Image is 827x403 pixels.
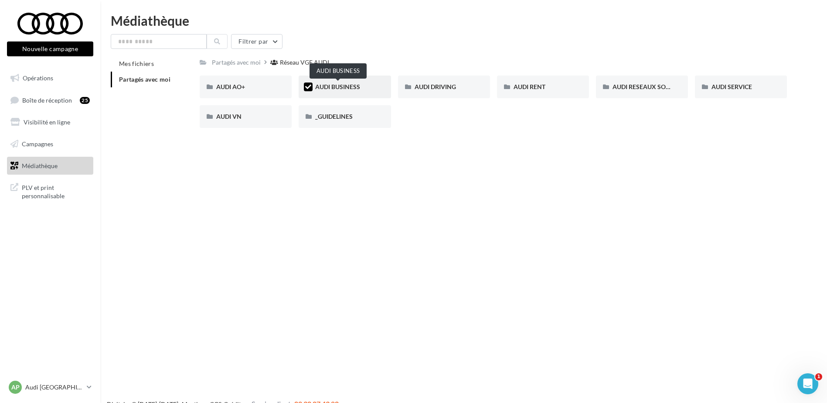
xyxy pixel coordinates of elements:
[5,178,95,204] a: PLV et print personnalisable
[22,162,58,169] span: Médiathèque
[5,157,95,175] a: Médiathèque
[212,58,261,67] div: Partagés avec moi
[5,135,95,153] a: Campagnes
[25,383,83,392] p: Audi [GEOGRAPHIC_DATA] 16
[5,69,95,87] a: Opérations
[711,83,752,90] span: AUDI SERVICE
[119,76,170,83] span: Partagés avec moi
[315,83,360,90] span: AUDI BUSINESS
[80,97,90,104] div: 25
[797,373,818,394] iframe: Intercom live chat
[7,379,93,396] a: AP Audi [GEOGRAPHIC_DATA] 16
[310,63,367,79] div: AUDI BUSINESS
[22,182,90,200] span: PLV et print personnalisable
[119,60,154,67] span: Mes fichiers
[22,140,53,148] span: Campagnes
[415,83,456,90] span: AUDI DRIVING
[111,14,817,27] div: Médiathèque
[315,113,353,120] span: _GUIDELINES
[613,83,684,90] span: AUDI RESEAUX SOCIAUX
[24,118,70,126] span: Visibilité en ligne
[216,83,245,90] span: AUDI AO+
[23,74,53,82] span: Opérations
[5,91,95,110] a: Boîte de réception25
[815,373,822,380] span: 1
[7,41,93,56] button: Nouvelle campagne
[231,34,282,49] button: Filtrer par
[514,83,545,90] span: AUDI RENT
[5,113,95,131] a: Visibilité en ligne
[216,113,242,120] span: AUDI VN
[280,58,329,67] div: Réseau VGF AUDI
[22,96,72,103] span: Boîte de réception
[11,383,20,392] span: AP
